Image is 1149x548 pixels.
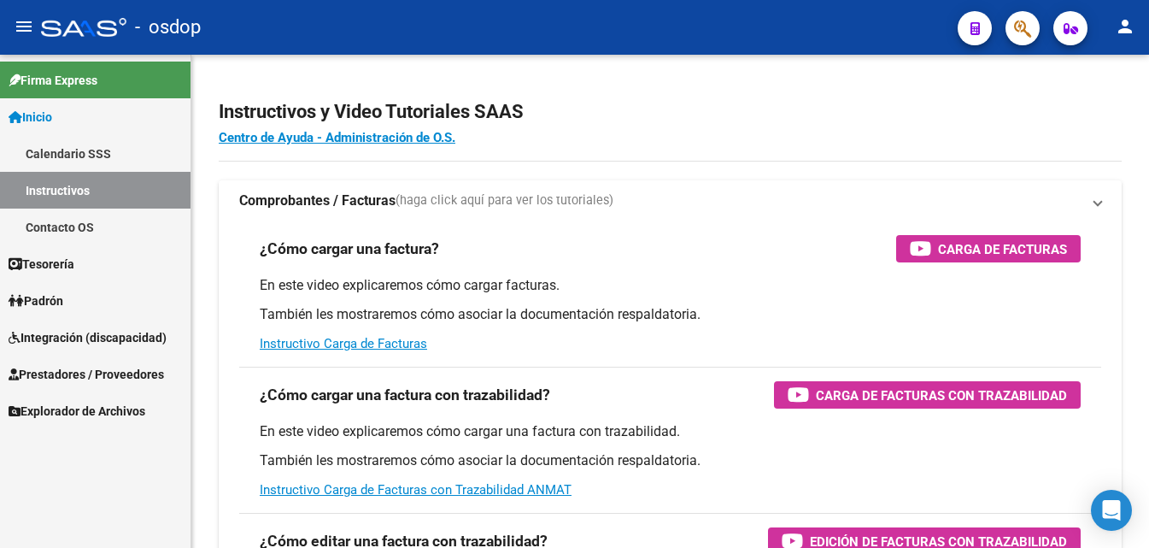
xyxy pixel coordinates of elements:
[938,239,1067,260] span: Carga de Facturas
[896,235,1081,262] button: Carga de Facturas
[1115,16,1135,37] mat-icon: person
[396,192,613,210] span: (haga click aquí para ver los tutoriales)
[260,336,427,351] a: Instructivo Carga de Facturas
[260,305,1081,324] p: También les mostraremos cómo asociar la documentación respaldatoria.
[9,292,63,310] span: Padrón
[9,328,167,347] span: Integración (discapacidad)
[260,422,1081,441] p: En este video explicaremos cómo cargar una factura con trazabilidad.
[219,180,1122,221] mat-expansion-panel-header: Comprobantes / Facturas(haga click aquí para ver los tutoriales)
[135,9,201,46] span: - osdop
[260,383,550,407] h3: ¿Cómo cargar una factura con trazabilidad?
[219,96,1122,128] h2: Instructivos y Video Tutoriales SAAS
[219,130,455,145] a: Centro de Ayuda - Administración de O.S.
[9,365,164,384] span: Prestadores / Proveedores
[774,381,1081,409] button: Carga de Facturas con Trazabilidad
[260,482,572,498] a: Instructivo Carga de Facturas con Trazabilidad ANMAT
[260,237,439,261] h3: ¿Cómo cargar una factura?
[260,276,1081,295] p: En este video explicaremos cómo cargar facturas.
[816,385,1067,406] span: Carga de Facturas con Trazabilidad
[9,402,145,421] span: Explorador de Archivos
[14,16,34,37] mat-icon: menu
[239,192,396,210] strong: Comprobantes / Facturas
[9,255,74,274] span: Tesorería
[9,108,52,127] span: Inicio
[260,451,1081,470] p: También les mostraremos cómo asociar la documentación respaldatoria.
[1091,490,1132,531] div: Open Intercom Messenger
[9,71,97,90] span: Firma Express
